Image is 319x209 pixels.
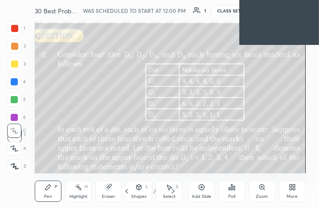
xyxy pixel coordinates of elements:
div: X [7,141,26,156]
div: 6 [7,110,26,125]
div: Eraser [102,194,115,199]
h5: WAS SCHEDULED TO START AT 12:00 PM [83,7,186,15]
div: 3 [8,57,26,71]
div: / [153,189,156,194]
div: Select [163,194,176,199]
div: P [55,185,57,189]
div: Z [8,159,26,173]
div: More [287,194,298,199]
div: Zoom [256,194,268,199]
div: Shapes [131,194,146,199]
div: H [85,185,88,189]
div: Add Slide [192,194,211,199]
div: Highlight [69,194,88,199]
div: 2 [8,39,26,53]
button: CLASS SETTINGS [211,5,260,16]
div: L [145,185,148,189]
h4: 30 Best Problems Based on Bayes Theorem [35,7,79,15]
div: C [7,124,26,138]
div: 4 [7,75,26,89]
div: S [176,185,178,189]
div: 1 [204,8,206,13]
div: 5 [7,92,26,107]
div: Poll [228,194,235,199]
div: Pen [44,194,52,199]
div: 1 [8,21,25,36]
